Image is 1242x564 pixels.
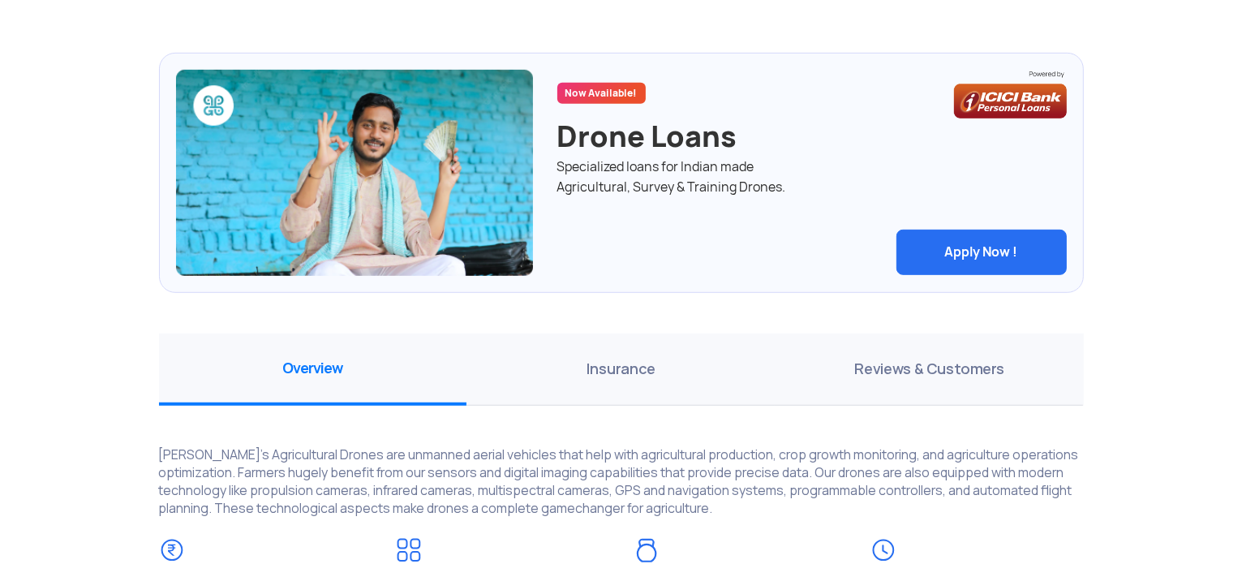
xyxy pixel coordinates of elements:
span: Overview [159,334,467,406]
div: Drone Loans [557,117,1067,157]
span: Insurance [466,334,775,406]
div: Specialized loans for Indian made Agricultural, Survey & Training Drones. [557,157,1067,197]
span: Reviews & Customers [775,334,1083,406]
div: Now Available! [557,83,646,104]
img: bg_icicilogo2.png [954,70,1066,118]
button: Apply Now ! [896,230,1067,275]
p: [PERSON_NAME]'s Agricultural Drones are unmanned aerial vehicles that help with agricultural prod... [159,430,1084,518]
